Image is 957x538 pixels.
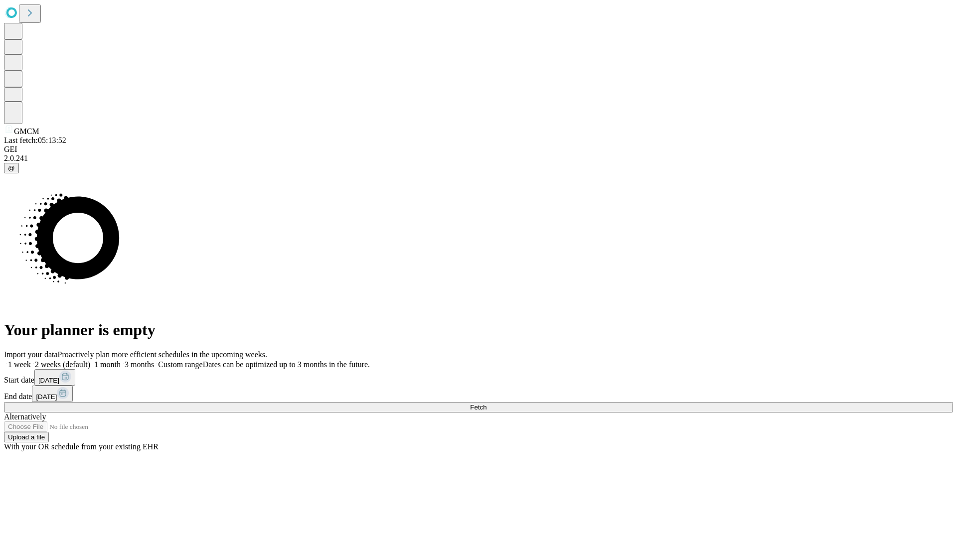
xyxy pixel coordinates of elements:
[58,350,267,359] span: Proactively plan more efficient schedules in the upcoming weeks.
[4,145,953,154] div: GEI
[125,360,154,369] span: 3 months
[158,360,202,369] span: Custom range
[470,403,486,411] span: Fetch
[32,386,73,402] button: [DATE]
[4,412,46,421] span: Alternatively
[203,360,370,369] span: Dates can be optimized up to 3 months in the future.
[94,360,121,369] span: 1 month
[4,369,953,386] div: Start date
[4,386,953,402] div: End date
[34,369,75,386] button: [DATE]
[38,377,59,384] span: [DATE]
[35,360,90,369] span: 2 weeks (default)
[4,154,953,163] div: 2.0.241
[4,136,66,144] span: Last fetch: 05:13:52
[4,163,19,173] button: @
[4,321,953,339] h1: Your planner is empty
[14,127,39,135] span: GMCM
[8,164,15,172] span: @
[4,402,953,412] button: Fetch
[8,360,31,369] span: 1 week
[4,442,159,451] span: With your OR schedule from your existing EHR
[4,432,49,442] button: Upload a file
[36,393,57,401] span: [DATE]
[4,350,58,359] span: Import your data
